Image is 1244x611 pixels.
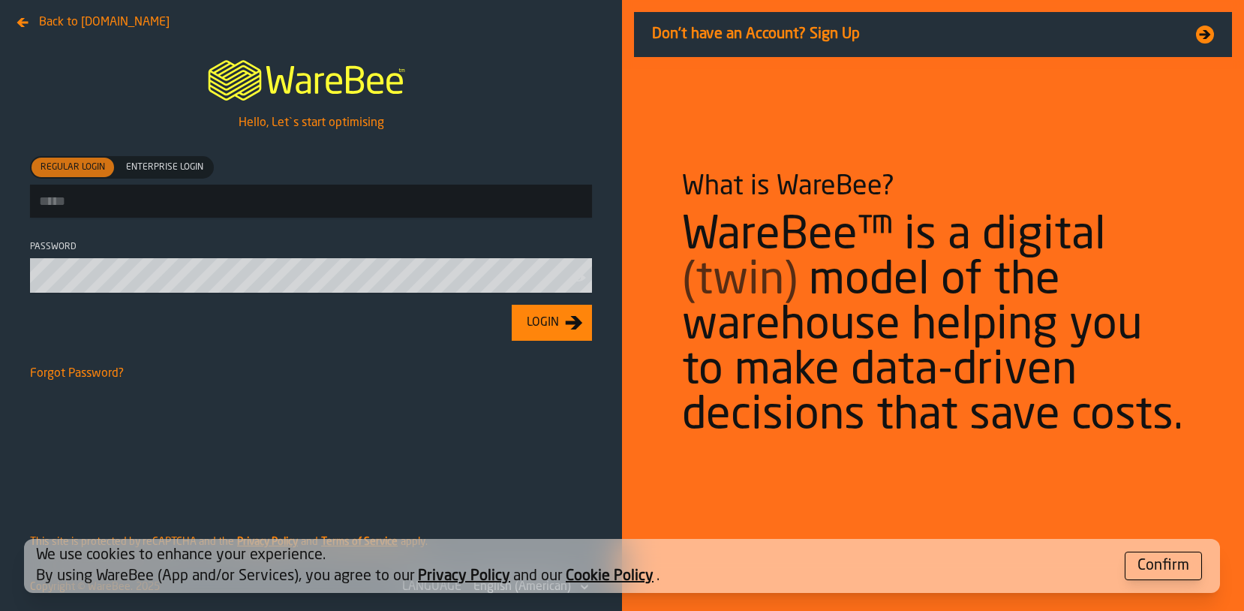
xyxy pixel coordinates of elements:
[30,242,592,293] label: button-toolbar-Password
[30,185,592,218] input: button-toolbar-[object Object]
[117,158,212,177] div: thumb
[32,158,114,177] div: thumb
[571,270,589,285] button: button-toolbar-Password
[521,314,565,332] div: Login
[418,569,510,584] a: Privacy Policy
[566,569,654,584] a: Cookie Policy
[1125,552,1202,580] button: button-
[116,156,214,179] label: button-switch-multi-Enterprise Login
[30,258,592,293] input: button-toolbar-Password
[682,259,798,304] span: (twin)
[1137,555,1189,576] div: Confirm
[39,14,170,32] span: Back to [DOMAIN_NAME]
[30,242,592,252] div: Password
[512,305,592,341] button: button-Login
[30,156,592,218] label: button-toolbar-[object Object]
[652,24,1178,45] span: Don't have an Account? Sign Up
[120,161,209,174] span: Enterprise Login
[12,12,176,24] a: Back to [DOMAIN_NAME]
[634,12,1232,57] a: Don't have an Account? Sign Up
[682,214,1184,439] div: WareBee™ is a digital model of the warehouse helping you to make data-driven decisions that save ...
[24,539,1220,593] div: alert-[object Object]
[30,368,124,380] a: Forgot Password?
[682,172,894,202] div: What is WareBee?
[30,156,116,179] label: button-switch-multi-Regular Login
[239,114,384,132] p: Hello, Let`s start optimising
[194,42,428,114] a: logo-header
[36,545,1113,587] div: We use cookies to enhance your experience. By using WareBee (App and/or Services), you agree to o...
[35,161,111,174] span: Regular Login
